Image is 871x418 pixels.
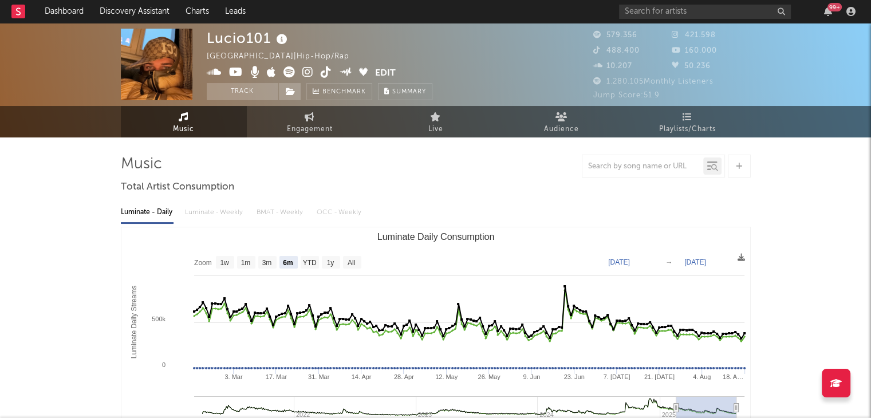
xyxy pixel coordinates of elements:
input: Search for artists [619,5,791,19]
text: 4. Aug [693,373,711,380]
div: Luminate - Daily [121,203,174,222]
a: Engagement [247,106,373,137]
span: 160.000 [672,47,717,54]
text: 1w [220,259,229,267]
text: 18. A… [722,373,743,380]
text: 3m [262,259,271,267]
input: Search by song name or URL [582,162,703,171]
text: 500k [152,316,165,322]
text: 6m [283,259,293,267]
span: Benchmark [322,85,366,99]
text: 1y [326,259,334,267]
span: 488.400 [593,47,640,54]
span: Audience [544,123,579,136]
span: 1.280.105 Monthly Listeners [593,78,714,85]
text: 3. Mar [224,373,243,380]
a: Benchmark [306,83,372,100]
span: Live [428,123,443,136]
text: 31. Mar [308,373,330,380]
text: Luminate Daily Streams [130,286,138,358]
span: 579.356 [593,31,637,39]
text: 9. Jun [523,373,540,380]
span: Music [173,123,194,136]
text: 23. Jun [563,373,584,380]
span: Summary [392,89,426,95]
text: [DATE] [608,258,630,266]
text: 26. May [478,373,500,380]
text: Luminate Daily Consumption [377,232,494,242]
a: Audience [499,106,625,137]
button: Track [207,83,278,100]
text: [DATE] [684,258,706,266]
span: Playlists/Charts [659,123,716,136]
a: Live [373,106,499,137]
span: 50.236 [672,62,711,70]
div: Lucio101 [207,29,290,48]
span: Jump Score: 51.9 [593,92,660,99]
a: Music [121,106,247,137]
div: [GEOGRAPHIC_DATA] | Hip-Hop/Rap [207,50,362,64]
text: Zoom [194,259,212,267]
text: YTD [302,259,316,267]
span: 421.598 [672,31,716,39]
span: 10.207 [593,62,632,70]
button: Summary [378,83,432,100]
text: All [347,259,354,267]
text: 14. Apr [351,373,371,380]
text: → [665,258,672,266]
button: Edit [375,66,396,81]
span: Total Artist Consumption [121,180,234,194]
button: 99+ [824,7,832,16]
div: 99 + [827,3,842,11]
span: Engagement [287,123,333,136]
a: Playlists/Charts [625,106,751,137]
text: 0 [161,361,165,368]
text: 21. [DATE] [644,373,674,380]
text: 1m [241,259,250,267]
text: 12. May [435,373,458,380]
text: 7. [DATE] [603,373,630,380]
text: 17. Mar [265,373,287,380]
text: 28. Apr [393,373,413,380]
